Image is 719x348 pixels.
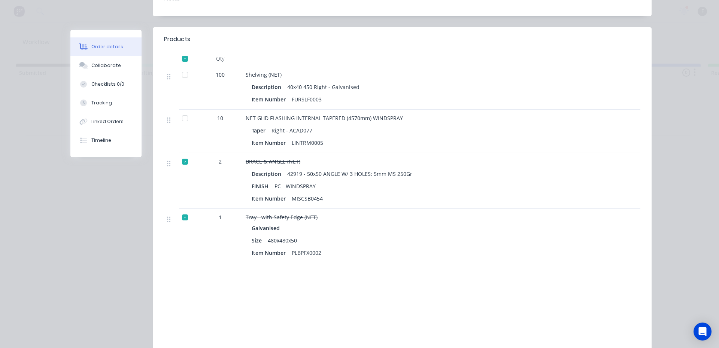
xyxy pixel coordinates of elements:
span: Tray - with Safety Edge (NET) [246,214,318,221]
div: 42919 - 50x50 ANGLE W/ 3 HOLES; 5mm MS 250Gr [284,168,415,179]
button: Checklists 0/0 [70,75,142,94]
span: 10 [217,114,223,122]
span: 100 [216,71,225,79]
div: Description [252,82,284,92]
div: Size [252,235,265,246]
span: Shelving (NET) [246,71,282,78]
div: PC - WINDSPRAY [271,181,319,192]
div: Linked Orders [91,118,124,125]
div: Open Intercom Messenger [694,323,712,341]
button: Collaborate [70,56,142,75]
div: 40x40 450 Right - Galvanised [284,82,362,92]
div: PLBPFX0002 [289,247,324,258]
button: Timeline [70,131,142,150]
div: Description [252,168,284,179]
div: Order details [91,43,123,50]
div: Checklists 0/0 [91,81,124,88]
div: Right - ACAD077 [269,125,315,136]
div: Item Number [252,137,289,148]
span: 2 [219,158,222,165]
div: Item Number [252,94,289,105]
button: Order details [70,37,142,56]
div: FINISH [252,181,271,192]
div: LINTRM0005 [289,137,326,148]
div: Item Number [252,193,289,204]
div: Products [164,35,190,44]
button: Tracking [70,94,142,112]
button: Linked Orders [70,112,142,131]
div: Qty [198,51,243,66]
span: 1 [219,213,222,221]
div: FURSLF0003 [289,94,325,105]
div: Timeline [91,137,111,144]
div: 480x480x50 [265,235,300,246]
div: Collaborate [91,62,121,69]
div: Galvanised [252,223,283,233]
div: Tracking [91,100,112,106]
div: Item Number [252,247,289,258]
div: Taper [252,125,269,136]
div: MISCSB0454 [289,193,326,204]
span: NET GHD FLASHING INTERNAL TAPERED (4570mm) WINDSPRAY [246,115,403,122]
span: BRACE & ANGLE (NET) [246,158,300,165]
